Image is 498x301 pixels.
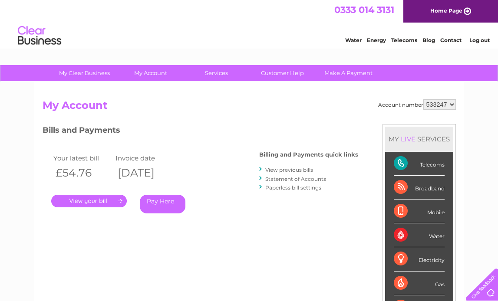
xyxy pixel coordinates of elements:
a: Paperless bill settings [265,184,321,191]
a: Water [345,37,362,43]
div: Water [394,223,445,247]
a: . [51,195,127,207]
a: Telecoms [391,37,417,43]
a: Make A Payment [313,65,384,81]
a: My Account [115,65,186,81]
div: Electricity [394,247,445,271]
div: Mobile [394,200,445,223]
a: 0333 014 3131 [334,4,394,15]
td: Invoice date [113,152,176,164]
img: logo.png [17,23,62,49]
h4: Billing and Payments quick links [259,151,358,158]
a: Blog [422,37,435,43]
div: Broadband [394,176,445,200]
h2: My Account [43,99,456,116]
a: View previous bills [265,167,313,173]
div: Clear Business is a trading name of Verastar Limited (registered in [GEOGRAPHIC_DATA] No. 3667643... [44,5,455,42]
a: Customer Help [247,65,318,81]
div: LIVE [399,135,417,143]
div: Telecoms [394,152,445,176]
div: Account number [378,99,456,110]
a: Pay Here [140,195,185,213]
th: [DATE] [113,164,176,182]
div: Gas [394,272,445,295]
a: Services [181,65,252,81]
th: £54.76 [51,164,114,182]
h3: Bills and Payments [43,124,358,139]
a: Log out [469,37,490,43]
div: MY SERVICES [385,127,453,151]
a: Contact [440,37,462,43]
a: Energy [367,37,386,43]
a: My Clear Business [49,65,120,81]
td: Your latest bill [51,152,114,164]
a: Statement of Accounts [265,176,326,182]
